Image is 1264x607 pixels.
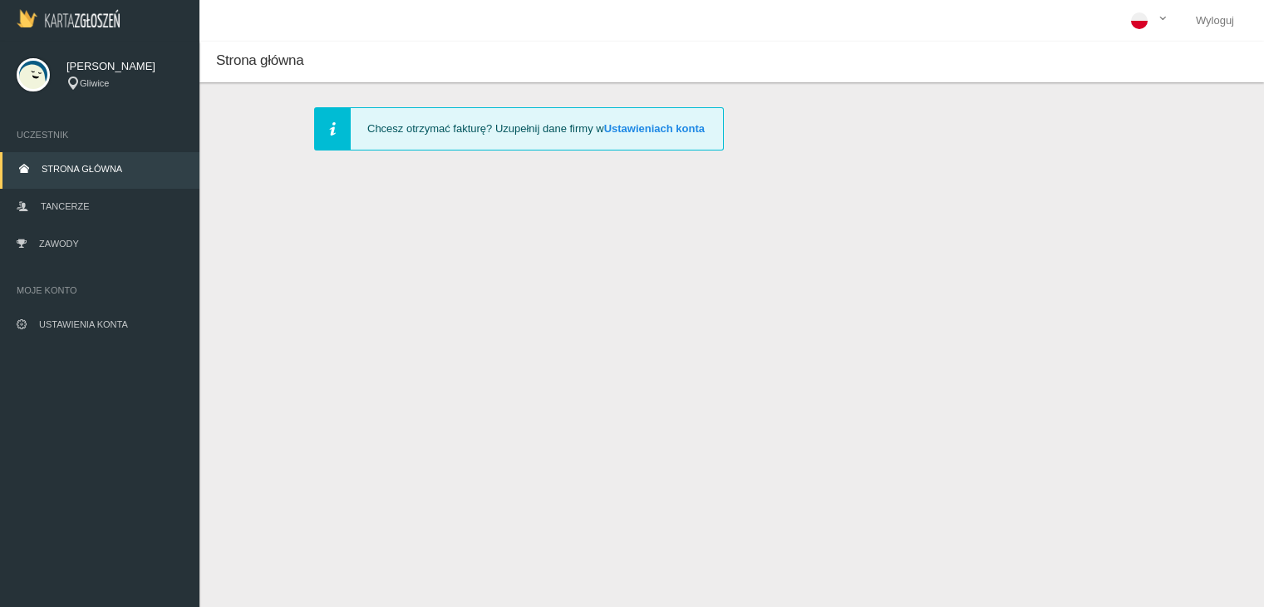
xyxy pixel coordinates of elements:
span: Zawody [39,239,79,249]
div: Gliwice [66,76,183,91]
span: [PERSON_NAME] [66,58,183,75]
span: Moje konto [17,282,183,299]
div: Chcesz otrzymać fakturę? Uzupełnij dane firmy w [314,107,724,151]
span: Strona główna [42,164,122,174]
img: Logo [17,9,120,27]
span: Strona główna [216,52,303,68]
span: Uczestnik [17,126,183,143]
a: Ustawieniach konta [604,122,705,135]
img: svg [17,58,50,91]
span: Ustawienia konta [39,319,128,329]
span: Tancerze [41,201,89,211]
